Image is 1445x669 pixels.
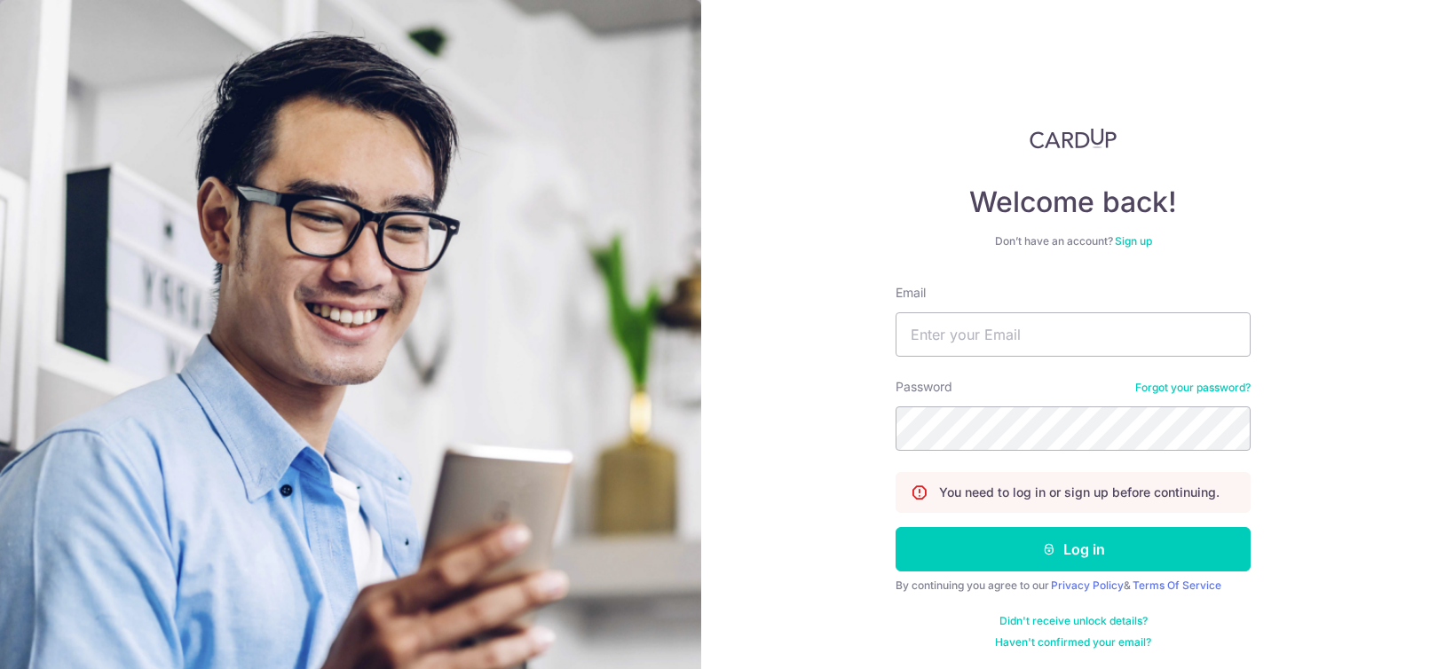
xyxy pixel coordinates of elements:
input: Enter your Email [896,312,1251,357]
a: Haven't confirmed your email? [995,635,1151,649]
div: By continuing you agree to our & [896,578,1251,593]
p: You need to log in or sign up before continuing. [939,484,1220,501]
img: CardUp Logo [1030,128,1117,149]
a: Privacy Policy [1051,578,1124,592]
a: Sign up [1115,234,1152,248]
a: Didn't receive unlock details? [999,614,1148,628]
div: Don’t have an account? [896,234,1251,248]
h4: Welcome back! [896,185,1251,220]
a: Forgot your password? [1135,381,1251,395]
a: Terms Of Service [1133,578,1221,592]
button: Log in [896,527,1251,571]
label: Password [896,378,952,396]
label: Email [896,284,926,302]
